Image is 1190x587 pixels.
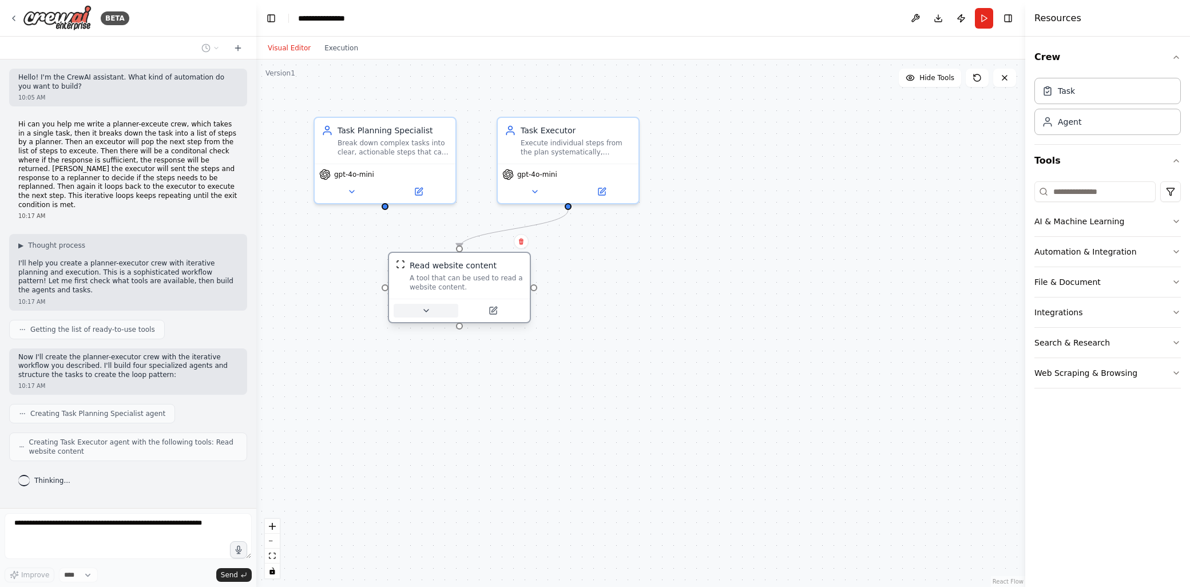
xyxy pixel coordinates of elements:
[18,241,85,250] button: ▶Thought process
[1034,207,1181,236] button: AI & Machine Learning
[517,170,557,179] span: gpt-4o-mini
[261,41,318,55] button: Visual Editor
[521,125,632,136] div: Task Executor
[18,93,238,102] div: 10:05 AM
[521,138,632,157] div: Execute individual steps from the plan systematically, focusing on {current_step}. Provide detail...
[18,382,238,390] div: 10:17 AM
[265,519,280,578] div: React Flow controls
[28,241,85,250] span: Thought process
[514,234,529,249] button: Delete node
[1034,41,1181,73] button: Crew
[21,570,49,580] span: Improve
[410,260,497,271] div: Read website content
[18,259,238,295] p: I'll help you create a planner-executor crew with iterative planning and execution. This is a sop...
[1058,116,1081,128] div: Agent
[1034,11,1081,25] h4: Resources
[18,73,238,91] p: Hello! I'm the CrewAI assistant. What kind of automation do you want to build?
[18,212,238,220] div: 10:17 AM
[1034,298,1181,327] button: Integrations
[197,41,224,55] button: Switch to previous chat
[23,5,92,31] img: Logo
[454,210,574,248] g: Edge from 0b1d3c95-f063-4b3c-819c-6a36be9fce64 to 172a3e86-2a05-4ef7-8ec7-826c04d0ed0c
[30,325,155,334] span: Getting the list of ready-to-use tools
[1034,177,1181,398] div: Tools
[229,41,247,55] button: Start a new chat
[497,117,640,204] div: Task ExecutorExecute individual steps from the plan systematically, focusing on {current_step}. P...
[410,273,523,292] div: A tool that can be used to read a website content.
[1034,328,1181,358] button: Search & Research
[386,185,451,199] button: Open in side panel
[263,10,279,26] button: Hide left sidebar
[1034,237,1181,267] button: Automation & Integration
[334,170,374,179] span: gpt-4o-mini
[216,568,252,582] button: Send
[18,298,238,306] div: 10:17 AM
[1034,358,1181,388] button: Web Scraping & Browsing
[919,73,954,82] span: Hide Tools
[396,260,405,269] img: ScrapeWebsiteTool
[230,541,247,558] button: Click to speak your automation idea
[338,138,449,157] div: Break down complex tasks into clear, actionable steps that can be executed sequentially. Create c...
[1034,145,1181,177] button: Tools
[1000,10,1016,26] button: Hide right sidebar
[899,69,961,87] button: Hide Tools
[265,519,280,534] button: zoom in
[101,11,129,25] div: BETA
[221,570,238,580] span: Send
[18,241,23,250] span: ▶
[29,438,237,456] span: Creating Task Executor agent with the following tools: Read website content
[18,353,238,380] p: Now I'll create the planner-executor crew with the iterative workflow you described. I'll build f...
[265,534,280,549] button: zoom out
[5,568,54,582] button: Improve
[993,578,1024,585] a: React Flow attribution
[1034,267,1181,297] button: File & Document
[18,120,238,209] p: Hi can you help me write a planner-exceute crew, which takes in a single task, then it breaks dow...
[314,117,457,204] div: Task Planning SpecialistBreak down complex tasks into clear, actionable steps that can be execute...
[338,125,449,136] div: Task Planning Specialist
[461,304,525,318] button: Open in side panel
[1034,73,1181,144] div: Crew
[1058,85,1075,97] div: Task
[298,13,360,24] nav: breadcrumb
[318,41,365,55] button: Execution
[265,69,295,78] div: Version 1
[30,409,165,418] span: Creating Task Planning Specialist agent
[265,564,280,578] button: toggle interactivity
[388,254,531,326] div: ScrapeWebsiteToolRead website contentA tool that can be used to read a website content.
[569,185,634,199] button: Open in side panel
[34,476,70,485] span: Thinking...
[265,549,280,564] button: fit view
